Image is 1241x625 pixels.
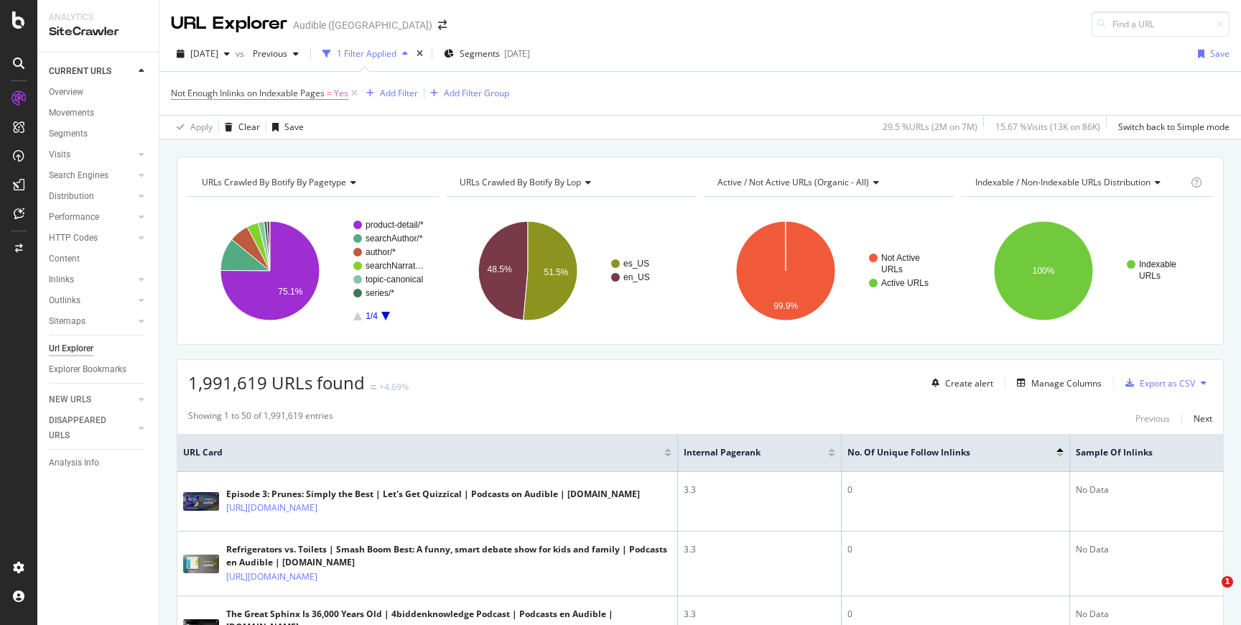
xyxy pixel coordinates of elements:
[171,87,325,99] span: Not Enough Inlinks on Indexable Pages
[49,251,149,267] a: Content
[366,220,424,230] text: product-detail/*
[278,287,302,297] text: 75.1%
[773,301,798,311] text: 99.9%
[446,208,697,333] svg: A chart.
[226,570,317,584] a: [URL][DOMAIN_NAME]
[171,11,287,36] div: URL Explorer
[49,231,98,246] div: HTTP Codes
[684,543,836,556] div: 3.3
[49,106,149,121] a: Movements
[202,176,346,188] span: URLs Crawled By Botify By pagetype
[361,85,418,102] button: Add Filter
[183,492,219,511] img: main image
[49,231,134,246] a: HTTP Codes
[684,446,807,459] span: Internal Pagerank
[247,42,305,65] button: Previous
[188,371,365,394] span: 1,991,619 URLs found
[366,288,394,298] text: series/*
[704,208,954,333] svg: A chart.
[424,85,509,102] button: Add Filter Group
[504,47,530,60] div: [DATE]
[371,385,376,389] img: Equal
[366,247,396,257] text: author/*
[881,264,903,274] text: URLs
[49,272,134,287] a: Inlinks
[1135,412,1170,425] div: Previous
[1194,409,1212,427] button: Next
[49,126,149,142] a: Segments
[49,11,147,24] div: Analytics
[972,171,1188,194] h4: Indexable / Non-Indexable URLs Distribution
[488,264,512,274] text: 48.5%
[1192,42,1230,65] button: Save
[715,171,942,194] h4: Active / Not Active URLs
[226,543,671,569] div: Refrigerators vs. Toilets | Smash Boom Best: A funny, smart debate show for kids and family | Pod...
[188,208,439,333] svg: A chart.
[171,116,213,139] button: Apply
[995,121,1100,133] div: 15.67 % Visits ( 13K on 86K )
[1222,576,1233,588] span: 1
[1076,543,1217,556] div: No Data
[847,483,1064,496] div: 0
[49,293,80,308] div: Outlinks
[49,85,149,100] a: Overview
[444,87,509,99] div: Add Filter Group
[1210,47,1230,60] div: Save
[847,543,1064,556] div: 0
[49,362,149,377] a: Explorer Bookmarks
[438,42,536,65] button: Segments[DATE]
[379,381,409,393] div: +4.69%
[1011,374,1102,392] button: Manage Columns
[183,555,219,573] img: main image
[457,171,684,194] h4: URLs Crawled By Botify By lop
[460,47,500,60] span: Segments
[49,147,134,162] a: Visits
[236,47,247,60] span: vs
[380,87,418,99] div: Add Filter
[1112,116,1230,139] button: Switch back to Simple mode
[49,189,134,204] a: Distribution
[847,608,1064,621] div: 0
[623,272,650,282] text: en_US
[49,272,74,287] div: Inlinks
[49,147,70,162] div: Visits
[226,488,640,501] div: Episode 3: Prunes: Simply the Best | Let's Get Quizzical | Podcasts on Audible | [DOMAIN_NAME]
[1033,266,1055,276] text: 100%
[219,116,260,139] button: Clear
[438,20,447,30] div: arrow-right-arrow-left
[883,121,977,133] div: 29.5 % URLs ( 2M on 7M )
[49,85,83,100] div: Overview
[49,392,91,407] div: NEW URLS
[460,176,581,188] span: URLs Crawled By Botify By lop
[49,455,149,471] a: Analysis Info
[926,371,993,394] button: Create alert
[1135,409,1170,427] button: Previous
[945,377,993,389] div: Create alert
[183,446,661,459] span: URL Card
[49,314,85,329] div: Sitemaps
[266,116,304,139] button: Save
[49,106,94,121] div: Movements
[49,126,88,142] div: Segments
[49,293,134,308] a: Outlinks
[49,64,134,79] a: CURRENT URLS
[293,18,432,32] div: Audible ([GEOGRAPHIC_DATA])
[49,455,99,471] div: Analysis Info
[684,483,836,496] div: 3.3
[327,87,332,99] span: =
[247,47,287,60] span: Previous
[1194,412,1212,425] div: Next
[1139,259,1176,269] text: Indexable
[226,501,317,515] a: [URL][DOMAIN_NAME]
[188,409,333,427] div: Showing 1 to 50 of 1,991,619 entries
[49,210,99,225] div: Performance
[238,121,260,133] div: Clear
[366,274,423,284] text: topic-canonical
[962,208,1212,333] svg: A chart.
[49,413,134,443] a: DISAPPEARED URLS
[49,24,147,40] div: SiteCrawler
[49,64,111,79] div: CURRENT URLS
[49,341,149,356] a: Url Explorer
[49,210,134,225] a: Performance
